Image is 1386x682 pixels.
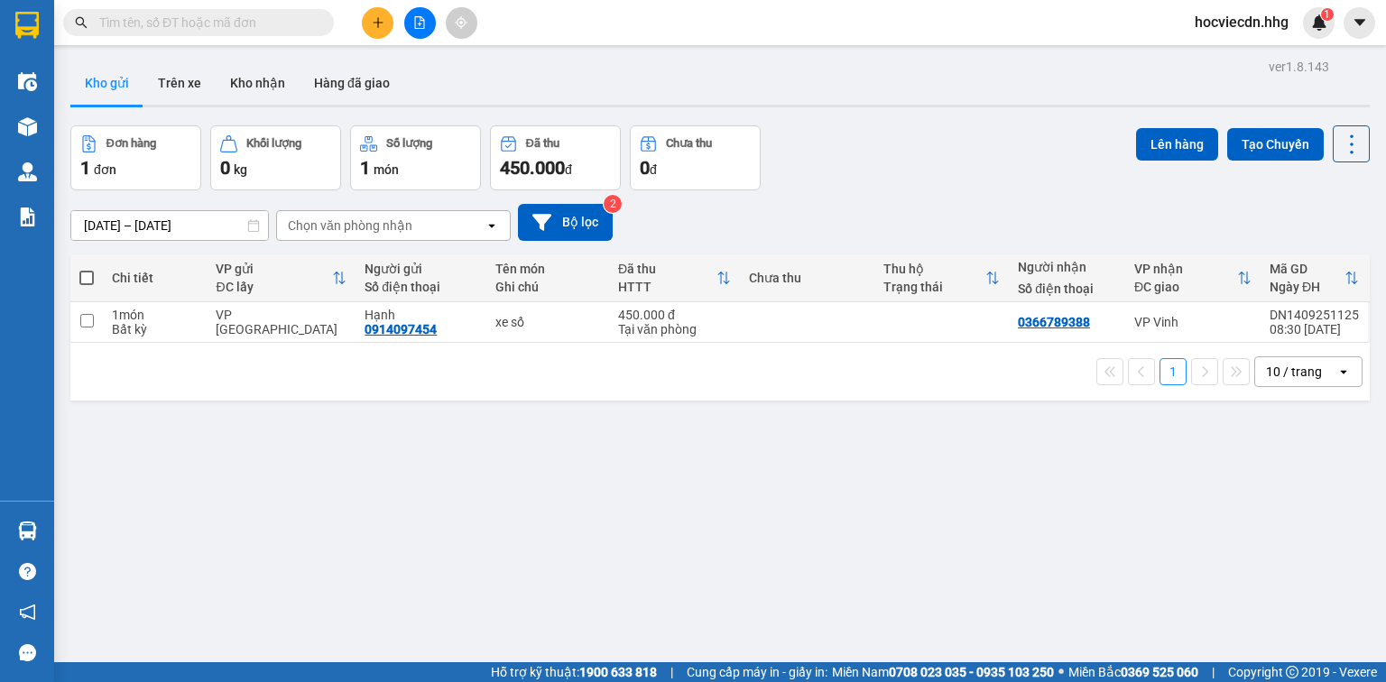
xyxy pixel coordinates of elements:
[70,125,201,190] button: Đơn hàng1đơn
[666,137,712,150] div: Chưa thu
[1018,281,1116,296] div: Số điện thoại
[216,280,332,294] div: ĐC lấy
[112,322,198,336] div: Bất kỳ
[1068,662,1198,682] span: Miền Bắc
[19,604,36,621] span: notification
[618,262,716,276] div: Đã thu
[687,662,827,682] span: Cung cấp máy in - giấy in:
[1018,315,1090,329] div: 0366789388
[1227,128,1324,161] button: Tạo Chuyến
[413,16,426,29] span: file-add
[491,662,657,682] span: Hỗ trợ kỹ thuật:
[234,162,247,177] span: kg
[19,563,36,580] span: question-circle
[372,16,384,29] span: plus
[404,7,436,39] button: file-add
[1180,11,1303,33] span: hocviecdn.hhg
[99,13,312,32] input: Tìm tên, số ĐT hoặc mã đơn
[1160,358,1187,385] button: 1
[18,521,37,540] img: warehouse-icon
[207,254,356,302] th: Toggle SortBy
[94,162,116,177] span: đơn
[18,72,37,91] img: warehouse-icon
[300,61,404,105] button: Hàng đã giao
[365,280,477,294] div: Số điện thoại
[1311,14,1327,31] img: icon-new-feature
[495,262,600,276] div: Tên món
[374,162,399,177] span: món
[883,262,985,276] div: Thu hộ
[216,61,300,105] button: Kho nhận
[143,61,216,105] button: Trên xe
[1212,662,1215,682] span: |
[216,262,332,276] div: VP gửi
[112,308,198,322] div: 1 món
[288,217,412,235] div: Chọn văn phòng nhận
[1336,364,1351,379] svg: open
[365,322,437,336] div: 0914097454
[500,157,565,179] span: 450.000
[1352,14,1368,31] span: caret-down
[495,315,600,329] div: xe số
[490,125,621,190] button: Đã thu450.000đ
[71,211,268,240] input: Select a date range.
[1270,322,1359,336] div: 08:30 [DATE]
[604,195,622,213] sup: 2
[883,280,985,294] div: Trạng thái
[220,157,230,179] span: 0
[618,280,716,294] div: HTTT
[579,665,657,679] strong: 1900 633 818
[365,262,477,276] div: Người gửi
[210,125,341,190] button: Khối lượng0kg
[1136,128,1218,161] button: Lên hàng
[495,280,600,294] div: Ghi chú
[640,157,650,179] span: 0
[618,308,731,322] div: 450.000 đ
[1266,363,1322,381] div: 10 / trang
[670,662,673,682] span: |
[365,308,477,322] div: Hạnh
[1125,254,1261,302] th: Toggle SortBy
[362,7,393,39] button: plus
[386,137,432,150] div: Số lượng
[650,162,657,177] span: đ
[112,271,198,285] div: Chi tiết
[1270,280,1344,294] div: Ngày ĐH
[1270,308,1359,322] div: DN1409251125
[106,137,156,150] div: Đơn hàng
[485,218,499,233] svg: open
[749,271,865,285] div: Chưa thu
[18,162,37,181] img: warehouse-icon
[1018,260,1116,274] div: Người nhận
[618,322,731,336] div: Tại văn phòng
[526,137,559,150] div: Đã thu
[1321,8,1334,21] sup: 1
[18,207,37,226] img: solution-icon
[18,117,37,136] img: warehouse-icon
[246,137,301,150] div: Khối lượng
[518,204,613,241] button: Bộ lọc
[15,12,39,39] img: logo-vxr
[1344,7,1375,39] button: caret-down
[630,125,761,190] button: Chưa thu0đ
[70,61,143,105] button: Kho gửi
[609,254,740,302] th: Toggle SortBy
[75,16,88,29] span: search
[874,254,1009,302] th: Toggle SortBy
[1134,262,1237,276] div: VP nhận
[832,662,1054,682] span: Miền Nam
[1269,57,1329,77] div: ver 1.8.143
[19,644,36,661] span: message
[1121,665,1198,679] strong: 0369 525 060
[455,16,467,29] span: aim
[889,665,1054,679] strong: 0708 023 035 - 0935 103 250
[565,162,572,177] span: đ
[1261,254,1368,302] th: Toggle SortBy
[1058,668,1064,676] span: ⚪️
[360,157,370,179] span: 1
[80,157,90,179] span: 1
[1134,315,1252,329] div: VP Vinh
[216,308,346,336] div: VP [GEOGRAPHIC_DATA]
[1134,280,1237,294] div: ĐC giao
[1324,8,1330,21] span: 1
